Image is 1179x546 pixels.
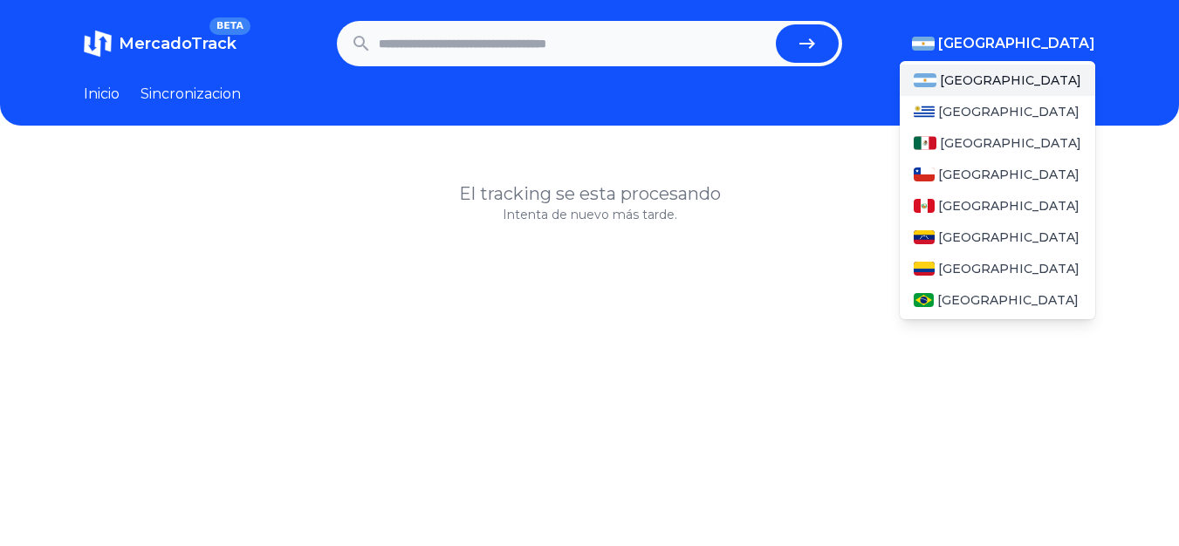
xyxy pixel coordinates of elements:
[940,72,1081,89] span: [GEOGRAPHIC_DATA]
[938,33,1095,54] span: [GEOGRAPHIC_DATA]
[209,17,250,35] span: BETA
[938,197,1080,215] span: [GEOGRAPHIC_DATA]
[900,253,1095,284] a: Colombia[GEOGRAPHIC_DATA]
[141,84,241,105] a: Sincronizacion
[900,284,1095,316] a: Brasil[GEOGRAPHIC_DATA]
[900,65,1095,96] a: Argentina[GEOGRAPHIC_DATA]
[940,134,1081,152] span: [GEOGRAPHIC_DATA]
[914,293,934,307] img: Brasil
[914,136,936,150] img: Mexico
[84,84,120,105] a: Inicio
[914,73,936,87] img: Argentina
[84,30,236,58] a: MercadoTrackBETA
[900,96,1095,127] a: Uruguay[GEOGRAPHIC_DATA]
[900,159,1095,190] a: Chile[GEOGRAPHIC_DATA]
[914,230,935,244] img: Venezuela
[912,33,1095,54] button: [GEOGRAPHIC_DATA]
[938,166,1080,183] span: [GEOGRAPHIC_DATA]
[914,105,935,119] img: Uruguay
[84,206,1095,223] p: Intenta de nuevo más tarde.
[914,199,935,213] img: Peru
[937,291,1079,309] span: [GEOGRAPHIC_DATA]
[84,181,1095,206] h1: El tracking se esta procesando
[900,190,1095,222] a: Peru[GEOGRAPHIC_DATA]
[938,103,1080,120] span: [GEOGRAPHIC_DATA]
[84,30,112,58] img: MercadoTrack
[912,37,935,51] img: Argentina
[900,127,1095,159] a: Mexico[GEOGRAPHIC_DATA]
[938,229,1080,246] span: [GEOGRAPHIC_DATA]
[914,167,935,181] img: Chile
[900,222,1095,253] a: Venezuela[GEOGRAPHIC_DATA]
[119,34,236,53] span: MercadoTrack
[938,260,1080,277] span: [GEOGRAPHIC_DATA]
[914,262,935,276] img: Colombia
